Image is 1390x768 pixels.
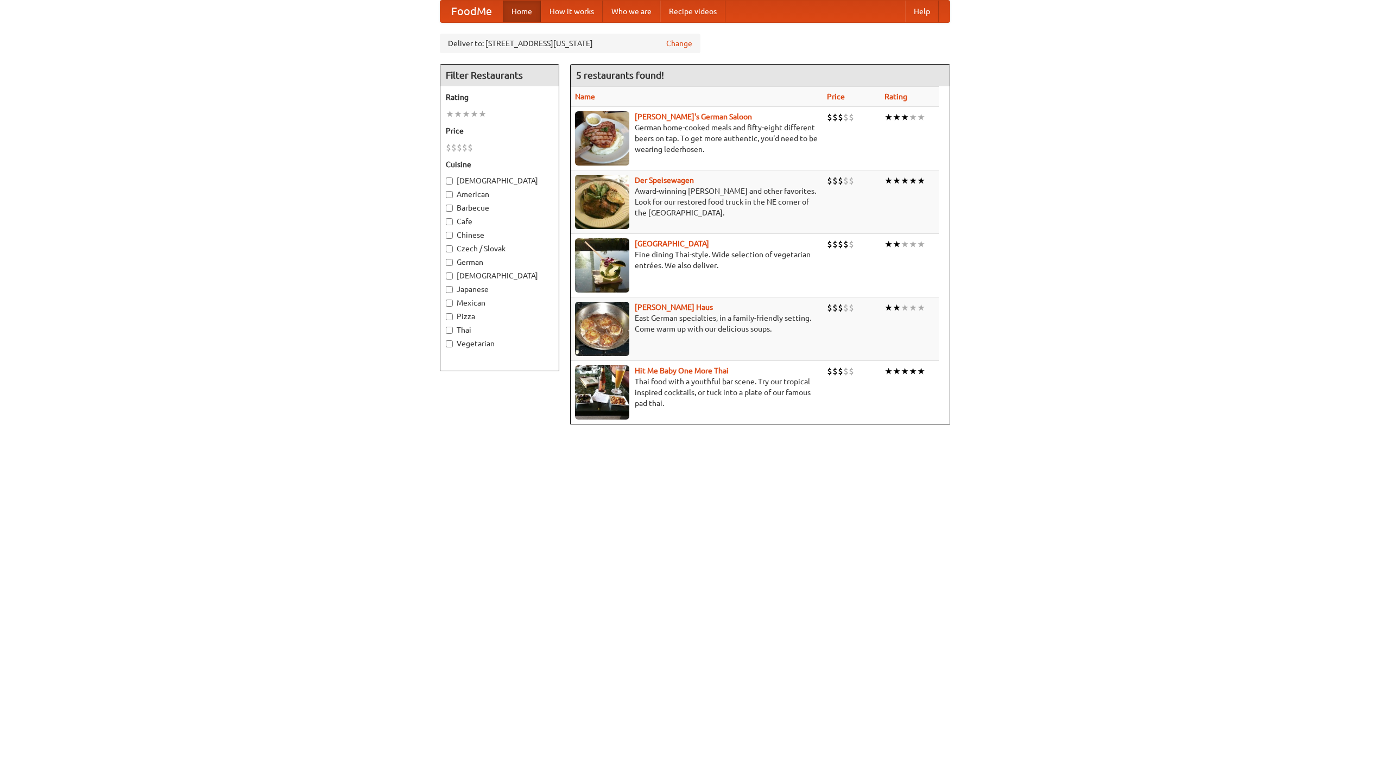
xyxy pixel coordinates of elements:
input: Barbecue [446,205,453,212]
li: $ [843,175,849,187]
li: $ [832,238,838,250]
input: Vegetarian [446,340,453,347]
a: [PERSON_NAME] Haus [635,303,713,312]
li: ★ [884,302,893,314]
li: ★ [917,111,925,123]
label: Vegetarian [446,338,553,349]
img: speisewagen.jpg [575,175,629,229]
li: ★ [901,302,909,314]
li: ★ [884,175,893,187]
h5: Rating [446,92,553,103]
a: Hit Me Baby One More Thai [635,366,729,375]
li: $ [838,238,843,250]
li: $ [832,302,838,314]
li: ★ [893,365,901,377]
p: Thai food with a youthful bar scene. Try our tropical inspired cocktails, or tuck into a plate of... [575,376,818,409]
a: [GEOGRAPHIC_DATA] [635,239,709,248]
li: $ [451,142,457,154]
p: Fine dining Thai-style. Wide selection of vegetarian entrées. We also deliver. [575,249,818,271]
li: ★ [917,175,925,187]
a: Home [503,1,541,22]
li: ★ [909,365,917,377]
li: $ [849,175,854,187]
a: Der Speisewagen [635,176,694,185]
input: American [446,191,453,198]
li: ★ [884,111,893,123]
li: ★ [909,302,917,314]
a: FoodMe [440,1,503,22]
li: $ [843,302,849,314]
label: Chinese [446,230,553,240]
a: Help [905,1,939,22]
label: Mexican [446,297,553,308]
label: Czech / Slovak [446,243,553,254]
li: ★ [917,365,925,377]
img: satay.jpg [575,238,629,293]
li: ★ [454,108,462,120]
li: ★ [884,238,893,250]
a: How it works [541,1,603,22]
li: $ [457,142,462,154]
div: Deliver to: [STREET_ADDRESS][US_STATE] [440,34,700,53]
li: ★ [462,108,470,120]
li: $ [843,365,849,377]
li: ★ [901,238,909,250]
li: $ [832,365,838,377]
input: Japanese [446,286,453,293]
li: $ [827,238,832,250]
input: Czech / Slovak [446,245,453,252]
li: $ [849,302,854,314]
li: ★ [917,302,925,314]
li: $ [446,142,451,154]
input: [DEMOGRAPHIC_DATA] [446,177,453,185]
li: $ [849,111,854,123]
li: $ [838,111,843,123]
label: [DEMOGRAPHIC_DATA] [446,270,553,281]
li: ★ [901,175,909,187]
input: Chinese [446,232,453,239]
a: Change [666,38,692,49]
a: Recipe videos [660,1,725,22]
li: ★ [446,108,454,120]
li: ★ [909,238,917,250]
img: esthers.jpg [575,111,629,166]
input: Thai [446,327,453,334]
li: $ [827,365,832,377]
li: ★ [478,108,486,120]
li: ★ [893,302,901,314]
a: [PERSON_NAME]'s German Saloon [635,112,752,121]
h4: Filter Restaurants [440,65,559,86]
a: Who we are [603,1,660,22]
li: ★ [901,111,909,123]
li: $ [462,142,467,154]
a: Rating [884,92,907,101]
li: $ [849,238,854,250]
li: $ [838,302,843,314]
li: ★ [909,175,917,187]
li: ★ [893,111,901,123]
li: $ [849,365,854,377]
p: German home-cooked meals and fifty-eight different beers on tap. To get more authentic, you'd nee... [575,122,818,155]
li: ★ [893,175,901,187]
label: Thai [446,325,553,335]
img: kohlhaus.jpg [575,302,629,356]
label: Cafe [446,216,553,227]
p: Award-winning [PERSON_NAME] and other favorites. Look for our restored food truck in the NE corne... [575,186,818,218]
li: ★ [893,238,901,250]
label: Japanese [446,284,553,295]
label: American [446,189,553,200]
li: ★ [917,238,925,250]
li: $ [832,111,838,123]
input: Mexican [446,300,453,307]
a: Name [575,92,595,101]
input: Pizza [446,313,453,320]
p: East German specialties, in a family-friendly setting. Come warm up with our delicious soups. [575,313,818,334]
li: $ [838,175,843,187]
li: $ [832,175,838,187]
input: [DEMOGRAPHIC_DATA] [446,272,453,280]
li: ★ [884,365,893,377]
